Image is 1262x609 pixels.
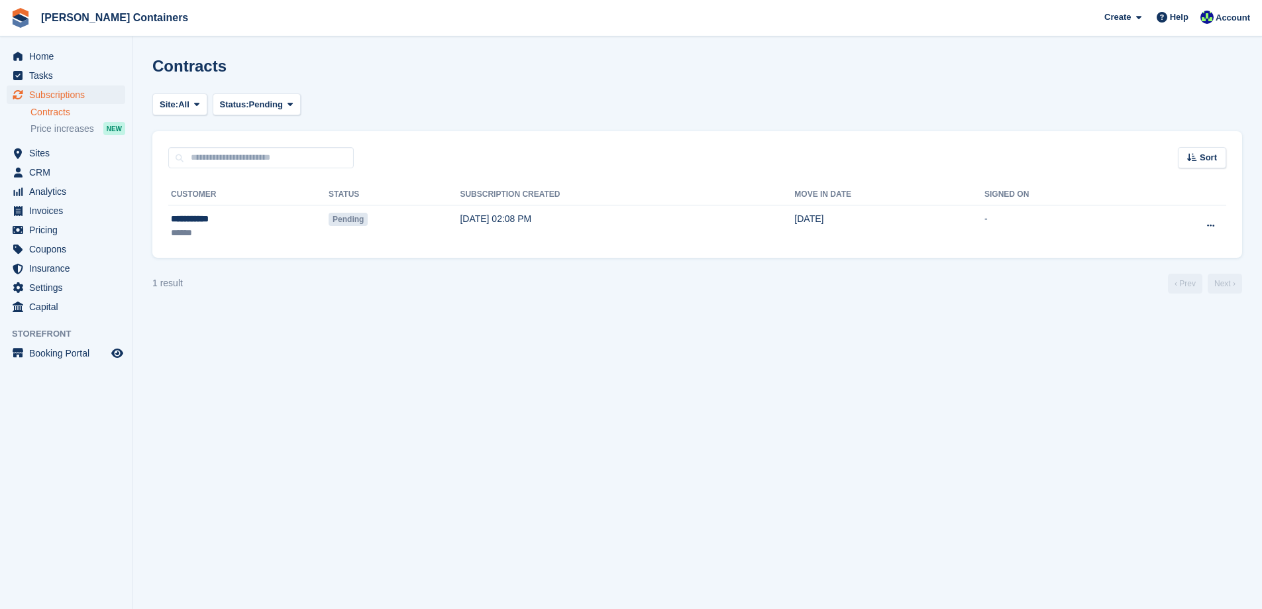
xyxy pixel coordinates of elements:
[329,213,368,226] span: Pending
[109,345,125,361] a: Preview store
[29,66,109,85] span: Tasks
[168,184,329,205] th: Customer
[7,298,125,316] a: menu
[29,163,109,182] span: CRM
[29,259,109,278] span: Insurance
[7,259,125,278] a: menu
[984,184,1133,205] th: Signed on
[29,298,109,316] span: Capital
[7,47,125,66] a: menu
[329,184,460,205] th: Status
[1200,151,1217,164] span: Sort
[1200,11,1214,24] img: Audra Whitelaw
[12,327,132,341] span: Storefront
[11,8,30,28] img: stora-icon-8386f47178a22dfd0bd8f6a31ec36ba5ce8667c1dd55bd0f319d3a0aa187defe.svg
[103,122,125,135] div: NEW
[152,93,207,115] button: Site: All
[1104,11,1131,24] span: Create
[794,184,984,205] th: Move in date
[1170,11,1188,24] span: Help
[29,240,109,258] span: Coupons
[152,57,227,75] h1: Contracts
[1165,274,1245,294] nav: Page
[36,7,193,28] a: [PERSON_NAME] Containers
[160,98,178,111] span: Site:
[29,278,109,297] span: Settings
[1168,274,1202,294] a: Previous
[29,221,109,239] span: Pricing
[29,47,109,66] span: Home
[1216,11,1250,25] span: Account
[220,98,249,111] span: Status:
[29,182,109,201] span: Analytics
[7,66,125,85] a: menu
[7,240,125,258] a: menu
[7,85,125,104] a: menu
[7,144,125,162] a: menu
[7,221,125,239] a: menu
[152,276,183,290] div: 1 result
[29,144,109,162] span: Sites
[7,344,125,362] a: menu
[7,182,125,201] a: menu
[460,205,794,247] td: [DATE] 02:08 PM
[984,205,1133,247] td: -
[29,85,109,104] span: Subscriptions
[30,106,125,119] a: Contracts
[7,278,125,297] a: menu
[178,98,189,111] span: All
[29,344,109,362] span: Booking Portal
[7,163,125,182] a: menu
[460,184,794,205] th: Subscription created
[249,98,283,111] span: Pending
[30,123,94,135] span: Price increases
[29,201,109,220] span: Invoices
[30,121,125,136] a: Price increases NEW
[7,201,125,220] a: menu
[794,205,984,247] td: [DATE]
[1208,274,1242,294] a: Next
[213,93,301,115] button: Status: Pending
